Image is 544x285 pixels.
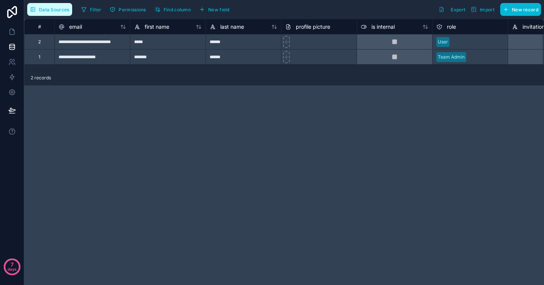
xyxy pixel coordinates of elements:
[107,4,148,15] button: Permissions
[480,7,495,12] span: Import
[164,7,191,12] span: Find column
[107,4,151,15] a: Permissions
[500,3,541,16] button: New record
[90,7,102,12] span: Filter
[78,4,104,15] button: Filter
[119,7,146,12] span: Permissions
[145,23,169,31] span: first name
[27,3,72,16] button: Data Sources
[436,3,468,16] button: Export
[296,23,330,31] span: profile picture
[371,23,395,31] span: is internal
[69,23,82,31] span: email
[30,24,49,29] div: #
[447,23,456,31] span: role
[220,23,244,31] span: last name
[152,4,193,15] button: Find column
[39,7,70,12] span: Data Sources
[451,7,465,12] span: Export
[468,3,497,16] button: Import
[38,39,41,45] div: 2
[497,3,541,16] a: New record
[39,54,40,60] div: 1
[208,7,230,12] span: New field
[196,4,232,15] button: New field
[11,261,14,268] p: 7
[438,54,465,60] div: Team Admin
[438,39,448,45] div: User
[512,7,538,12] span: New record
[8,264,17,274] p: days
[31,75,51,81] span: 2 records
